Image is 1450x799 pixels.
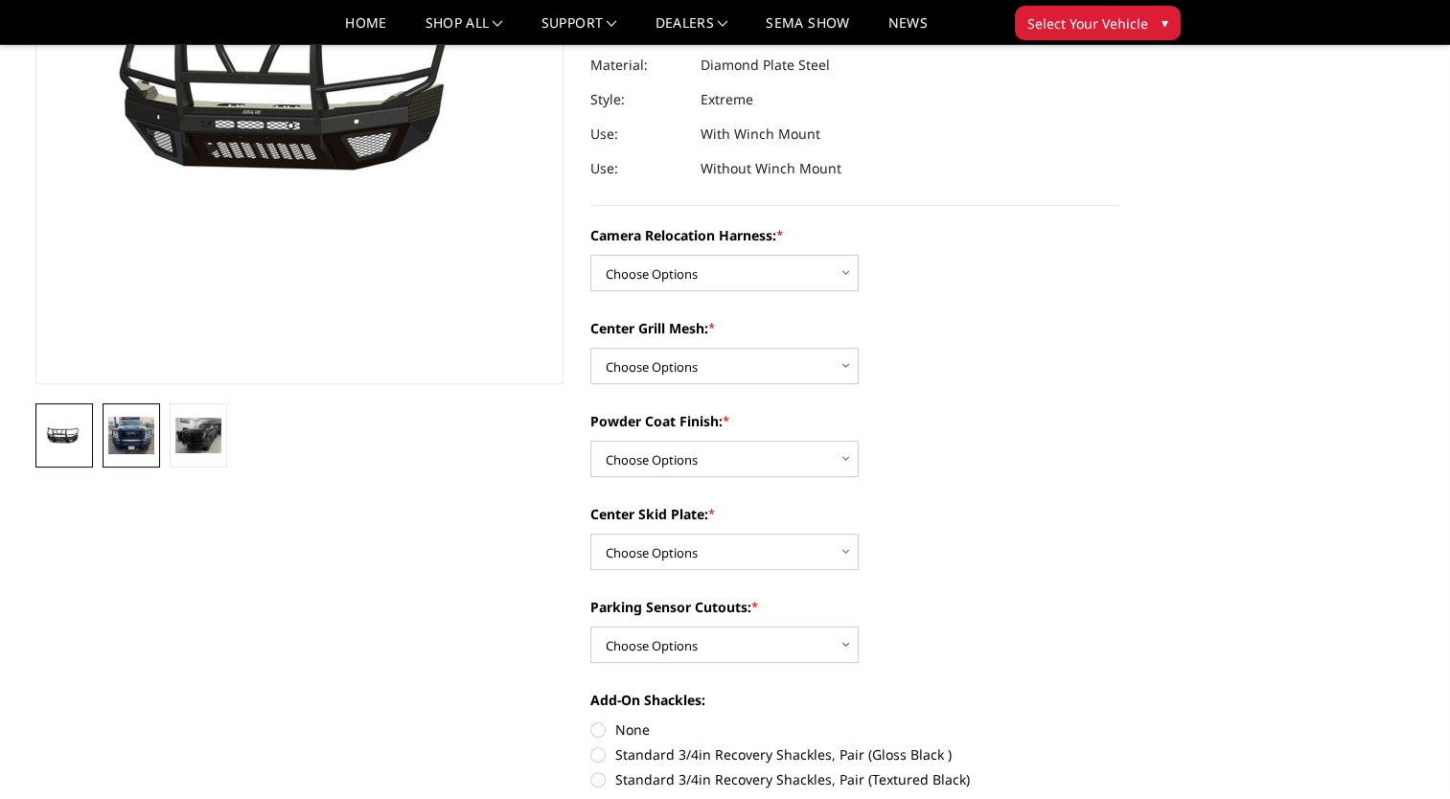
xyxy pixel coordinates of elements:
dt: Material: [590,48,686,82]
dt: Use: [590,151,686,186]
img: 2024-2026 GMC 2500-3500 - T2 Series - Extreme Front Bumper (receiver or winch) [175,418,221,453]
a: shop all [426,16,503,44]
dd: With Winch Mount [701,117,820,151]
img: 2024-2026 GMC 2500-3500 - T2 Series - Extreme Front Bumper (receiver or winch) [41,425,87,447]
a: Dealers [656,16,728,44]
dd: Diamond Plate Steel [701,48,830,82]
dd: Without Winch Mount [701,151,841,186]
label: Standard 3/4in Recovery Shackles, Pair (Textured Black) [590,769,1119,789]
label: Standard 3/4in Recovery Shackles, Pair (Gloss Black ) [590,744,1119,765]
button: Select Your Vehicle [1015,6,1181,40]
label: Add-On Shackles: [590,690,1119,710]
dt: Style: [590,82,686,117]
label: None [590,719,1119,740]
a: Home [345,16,386,44]
dd: Extreme [701,82,753,117]
label: Center Skid Plate: [590,504,1119,524]
span: ▾ [1162,12,1168,33]
a: SEMA Show [766,16,849,44]
a: News [887,16,927,44]
label: Powder Coat Finish: [590,411,1119,431]
label: Camera Relocation Harness: [590,225,1119,245]
label: Parking Sensor Cutouts: [590,597,1119,617]
label: Center Grill Mesh: [590,318,1119,338]
a: Support [541,16,617,44]
dt: Use: [590,117,686,151]
span: Select Your Vehicle [1027,13,1148,34]
img: 2024-2026 GMC 2500-3500 - T2 Series - Extreme Front Bumper (receiver or winch) [108,417,154,454]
